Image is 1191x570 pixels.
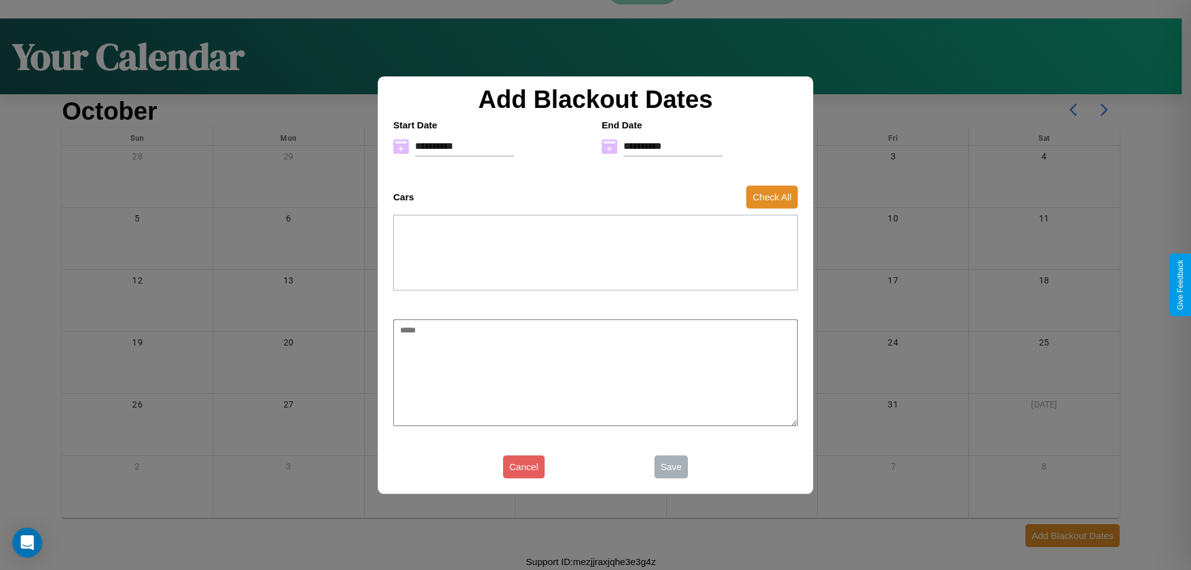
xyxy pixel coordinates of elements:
[602,120,798,130] h4: End Date
[393,120,589,130] h4: Start Date
[387,86,804,114] h2: Add Blackout Dates
[393,192,414,202] h4: Cars
[503,455,545,478] button: Cancel
[654,455,688,478] button: Save
[12,528,42,558] div: Open Intercom Messenger
[746,185,798,208] button: Check All
[1176,260,1185,310] div: Give Feedback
